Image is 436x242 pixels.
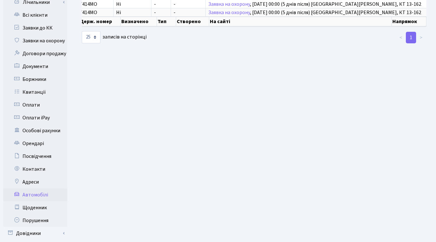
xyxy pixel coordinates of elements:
a: 1 [406,32,416,43]
span: - [174,10,203,15]
a: Заявка на охорону [208,9,250,16]
a: Заявка на охорону [208,1,250,8]
a: Орендарі [3,137,67,150]
a: Боржники [3,73,67,86]
th: На сайті [209,17,392,26]
a: Договори продажу [3,47,67,60]
span: - [154,2,168,7]
a: Щоденник [3,201,67,214]
th: Тип [157,17,176,26]
a: Документи [3,60,67,73]
span: KA7414MO [73,1,97,8]
a: Особові рахунки [3,124,67,137]
span: Ні [116,2,149,7]
a: Автомобілі [3,188,67,201]
th: Напрямок [392,17,426,26]
a: Квитанції [3,86,67,99]
a: Оплати [3,99,67,111]
label: записів на сторінці [82,31,147,43]
th: Створено [176,17,209,26]
th: Держ. номер [79,17,120,26]
span: - [174,2,203,7]
a: Порушення [3,214,67,227]
a: Контакти [3,163,67,176]
span: KA7414MO [73,9,97,16]
a: Довідники [3,227,67,240]
span: - [154,10,168,15]
span: , [DATE] 00:00 (5 днів після) [GEOGRAPHIC_DATA][PERSON_NAME], КТ 13-162 [208,2,428,7]
a: Заявки на охорону [3,34,67,47]
th: Визначено [121,17,157,26]
select: записів на сторінці [82,31,100,43]
span: Ні [116,10,149,15]
a: Адреси [3,176,67,188]
a: Оплати iPay [3,111,67,124]
a: Всі клієнти [3,9,67,22]
a: Посвідчення [3,150,67,163]
span: , [DATE] 00:00 (5 днів після) [GEOGRAPHIC_DATA][PERSON_NAME], КТ 13-162 [208,10,428,15]
a: Заявки до КК [3,22,67,34]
